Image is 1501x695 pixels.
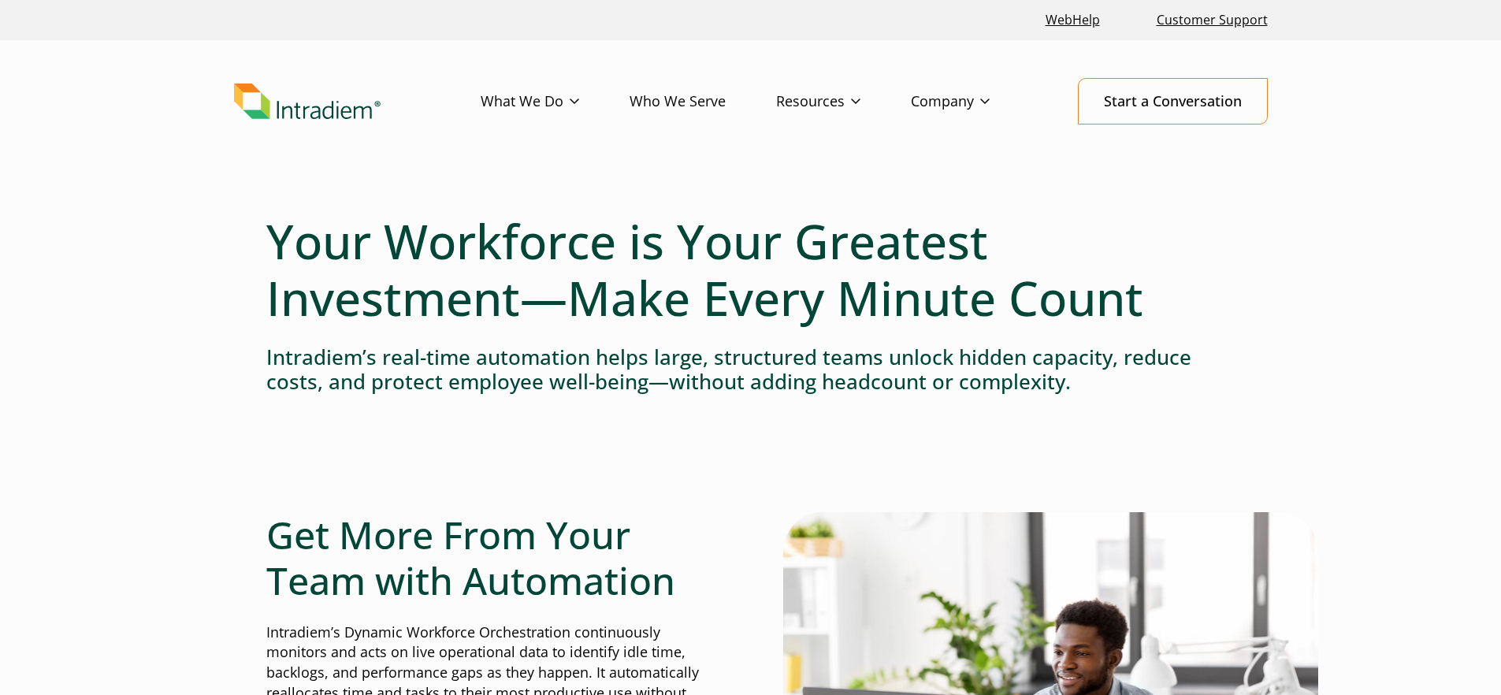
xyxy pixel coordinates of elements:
[234,84,481,120] a: Link to homepage of Intradiem
[1039,3,1106,37] a: Link opens in a new window
[481,79,630,125] a: What We Do
[234,84,381,120] img: Intradiem
[1150,3,1274,37] a: Customer Support
[630,79,776,125] a: Who We Serve
[911,79,1040,125] a: Company
[266,512,719,603] h2: Get More From Your Team with Automation
[776,79,911,125] a: Resources
[266,213,1235,326] h1: Your Workforce is Your Greatest Investment—Make Every Minute Count
[266,345,1235,394] h4: Intradiem’s real-time automation helps large, structured teams unlock hidden capacity, reduce cos...
[1078,78,1268,125] a: Start a Conversation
